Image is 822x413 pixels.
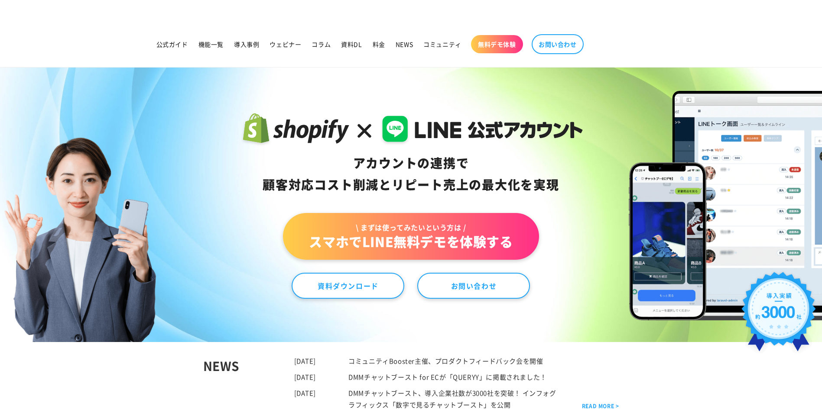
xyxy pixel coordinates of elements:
a: お問い合わせ [532,34,584,54]
a: \ まずは使ってみたいという方は /スマホでLINE無料デモを体験する [283,213,539,260]
a: コラム [306,35,336,53]
a: DMMチャットブースト、導入企業社数が3000社を突破！ インフォグラフィックス「数字で見るチャットブースト」を公開 [348,388,556,409]
img: 導入実績約3000社 [738,268,820,361]
a: コミュニティ [418,35,467,53]
a: 資料DL [336,35,367,53]
span: ウェビナー [270,40,301,48]
a: NEWS [390,35,418,53]
time: [DATE] [294,356,316,365]
a: 導入事例 [229,35,264,53]
span: お問い合わせ [539,40,577,48]
div: NEWS [203,355,294,410]
a: コミュニティBooster主催、プロダクトフィードバック会を開催 [348,356,543,365]
span: 無料デモ体験 [478,40,516,48]
span: 導入事例 [234,40,259,48]
span: 資料DL [341,40,362,48]
div: アカウントの連携で 顧客対応コスト削減と リピート売上の 最大化を実現 [239,152,583,196]
span: コラム [312,40,331,48]
span: NEWS [396,40,413,48]
span: 機能一覧 [198,40,224,48]
span: 公式ガイド [156,40,188,48]
time: [DATE] [294,372,316,381]
time: [DATE] [294,388,316,397]
a: DMMチャットブースト for ECが「QUERYY」に掲載されました！ [348,372,547,381]
a: 無料デモ体験 [471,35,523,53]
a: 料金 [367,35,390,53]
a: 公式ガイド [151,35,193,53]
a: ウェビナー [264,35,306,53]
a: 機能一覧 [193,35,229,53]
span: \ まずは使ってみたいという方は / [309,223,513,232]
a: READ MORE > [582,401,619,411]
span: コミュニティ [423,40,461,48]
a: お問い合わせ [417,273,530,299]
a: 資料ダウンロード [292,273,404,299]
span: 料金 [373,40,385,48]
